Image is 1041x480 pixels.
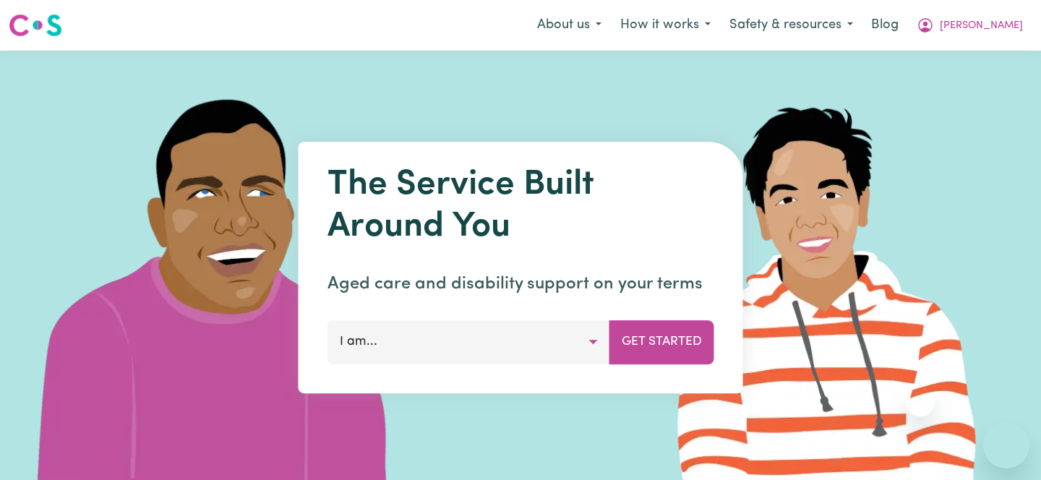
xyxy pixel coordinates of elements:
button: Safety & resources [720,10,862,40]
button: Get Started [609,320,714,364]
button: My Account [907,10,1032,40]
button: I am... [327,320,610,364]
button: How it works [611,10,720,40]
iframe: Close message [906,387,935,416]
button: About us [528,10,611,40]
span: [PERSON_NAME] [940,18,1023,34]
iframe: Button to launch messaging window [983,422,1029,468]
a: Careseekers logo [9,9,62,42]
p: Aged care and disability support on your terms [327,271,714,297]
a: Blog [862,9,907,41]
h1: The Service Built Around You [327,165,714,248]
img: Careseekers logo [9,12,62,38]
